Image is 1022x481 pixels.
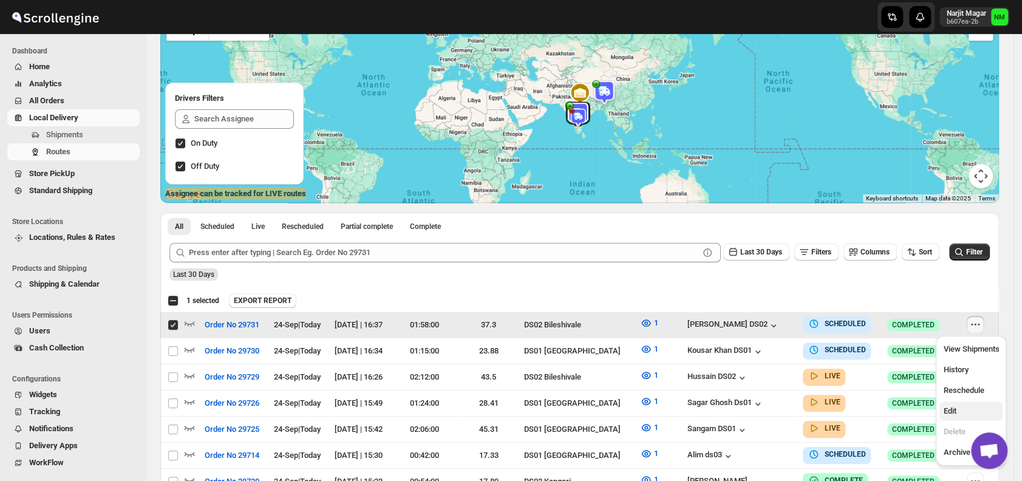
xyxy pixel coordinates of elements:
[943,386,984,395] span: Reschedule
[943,365,968,374] span: History
[653,318,658,327] span: 1
[7,75,140,92] button: Analytics
[205,371,259,383] span: Order No 29729
[524,371,633,383] div: DS02 Bileshivale
[200,222,234,231] span: Scheduled
[808,396,840,408] button: LIVE
[274,398,321,408] span: 24-Sep | Today
[653,449,658,458] span: 1
[197,420,267,439] button: Order No 29725
[7,386,140,403] button: Widgets
[991,9,1008,26] span: Narjit Magar
[7,276,140,293] button: Shipping & Calendar
[524,449,633,462] div: DS01 [GEOGRAPHIC_DATA]
[947,9,986,18] p: Narjit Magar
[7,454,140,471] button: WorkFlow
[653,397,658,406] span: 1
[10,2,101,32] img: ScrollEngine
[825,450,866,459] b: SCHEDULED
[29,62,50,71] span: Home
[978,195,995,202] a: Terms (opens in new tab)
[633,444,665,463] button: 1
[335,397,389,409] div: [DATE] | 15:49
[191,162,219,171] span: Off Duty
[687,372,748,384] div: Hussain DS02
[892,346,935,356] span: COMPLETED
[282,222,324,231] span: Rescheduled
[7,229,140,246] button: Locations, Rules & Rates
[633,313,665,333] button: 1
[274,451,321,460] span: 24-Sep | Today
[808,422,840,434] button: LIVE
[7,143,140,160] button: Routes
[943,344,999,353] span: View Shipments
[7,420,140,437] button: Notifications
[197,341,267,361] button: Order No 29730
[29,441,78,450] span: Delivery Apps
[29,279,100,288] span: Shipping & Calendar
[808,344,866,356] button: SCHEDULED
[811,248,831,256] span: Filters
[966,248,983,256] span: Filter
[29,343,84,352] span: Cash Collection
[197,446,267,465] button: Order No 29714
[939,7,1009,27] button: User menu
[808,370,840,382] button: LIVE
[274,346,321,355] span: 24-Sep | Today
[189,243,699,262] input: Press enter after typing | Search Eg. Order No 29731
[687,450,734,462] div: Alim ds03
[994,13,1005,21] text: NM
[168,218,191,235] button: All routes
[825,424,840,432] b: LIVE
[397,319,453,331] div: 01:58:00
[7,92,140,109] button: All Orders
[633,366,665,385] button: 1
[175,92,294,104] h2: Drivers Filters
[524,423,633,435] div: DS01 [GEOGRAPHIC_DATA]
[943,427,965,436] span: Delete
[460,397,517,409] div: 28.41
[197,315,267,335] button: Order No 29731
[29,96,64,105] span: All Orders
[740,248,782,256] span: Last 30 Days
[29,79,62,88] span: Analytics
[460,345,517,357] div: 23.88
[205,319,259,331] span: Order No 29731
[197,394,267,413] button: Order No 29726
[410,222,441,231] span: Complete
[191,138,217,148] span: On Duty
[943,448,970,457] span: Archive
[892,451,935,460] span: COMPLETED
[825,398,840,406] b: LIVE
[341,222,393,231] span: Partial complete
[460,319,517,331] div: 37.3
[29,407,60,416] span: Tracking
[7,339,140,356] button: Cash Collection
[949,244,990,261] button: Filter
[274,320,321,329] span: 24-Sep | Today
[165,188,306,200] label: Assignee can be tracked for LIVE routes
[29,326,50,335] span: Users
[205,449,259,462] span: Order No 29714
[825,319,866,328] b: SCHEDULED
[7,126,140,143] button: Shipments
[825,346,866,354] b: SCHEDULED
[943,406,956,415] span: Edit
[29,458,64,467] span: WorkFlow
[687,346,764,358] button: Kousar Khan DS01
[808,318,866,330] button: SCHEDULED
[524,397,633,409] div: DS01 [GEOGRAPHIC_DATA]
[971,432,1007,469] div: Open chat
[335,371,389,383] div: [DATE] | 16:26
[335,319,389,331] div: [DATE] | 16:37
[7,403,140,420] button: Tracking
[397,397,453,409] div: 01:24:00
[205,397,259,409] span: Order No 29726
[687,424,748,436] div: Sangam DS01
[335,423,389,435] div: [DATE] | 15:42
[7,322,140,339] button: Users
[919,248,932,256] span: Sort
[687,398,764,410] div: Sagar Ghosh Ds01
[7,437,140,454] button: Delivery Apps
